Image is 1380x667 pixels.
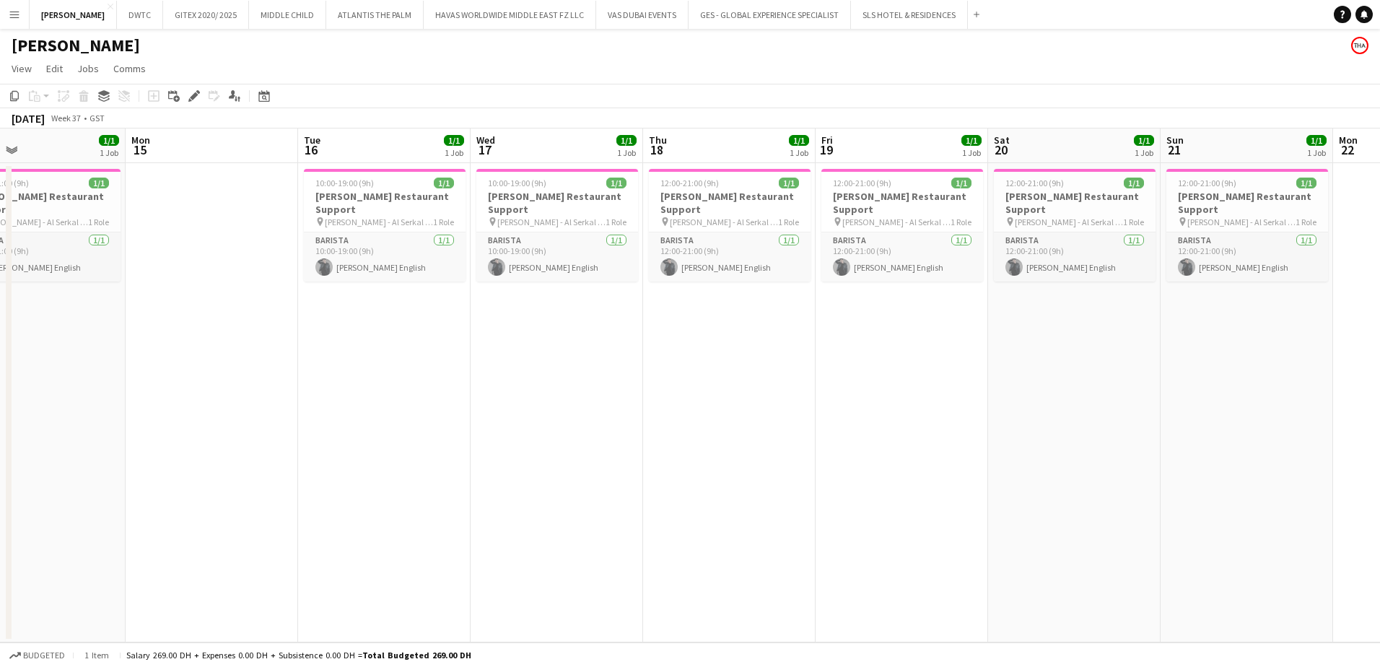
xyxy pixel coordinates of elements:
app-user-avatar: THA_Sales Team [1351,37,1368,54]
a: Edit [40,59,69,78]
span: Week 37 [48,113,84,123]
div: GST [89,113,105,123]
div: Salary 269.00 DH + Expenses 0.00 DH + Subsistence 0.00 DH = [126,650,471,661]
button: ATLANTIS THE PALM [326,1,424,29]
button: [PERSON_NAME] [30,1,117,29]
button: SLS HOTEL & RESIDENCES [851,1,968,29]
span: Jobs [77,62,99,75]
button: VAS DUBAI EVENTS [596,1,689,29]
button: GITEX 2020/ 2025 [163,1,249,29]
a: Jobs [71,59,105,78]
button: Budgeted [7,648,67,663]
span: Total Budgeted 269.00 DH [362,650,471,661]
span: Edit [46,62,63,75]
a: View [6,59,38,78]
button: DWTC [117,1,163,29]
button: GES - GLOBAL EXPERIENCE SPECIALIST [689,1,851,29]
span: View [12,62,32,75]
button: MIDDLE CHILD [249,1,326,29]
span: Comms [113,62,146,75]
span: Budgeted [23,650,65,661]
a: Comms [108,59,152,78]
span: 1 item [79,650,114,661]
button: HAVAS WORLDWIDE MIDDLE EAST FZ LLC [424,1,596,29]
div: [DATE] [12,111,45,126]
h1: [PERSON_NAME] [12,35,140,56]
